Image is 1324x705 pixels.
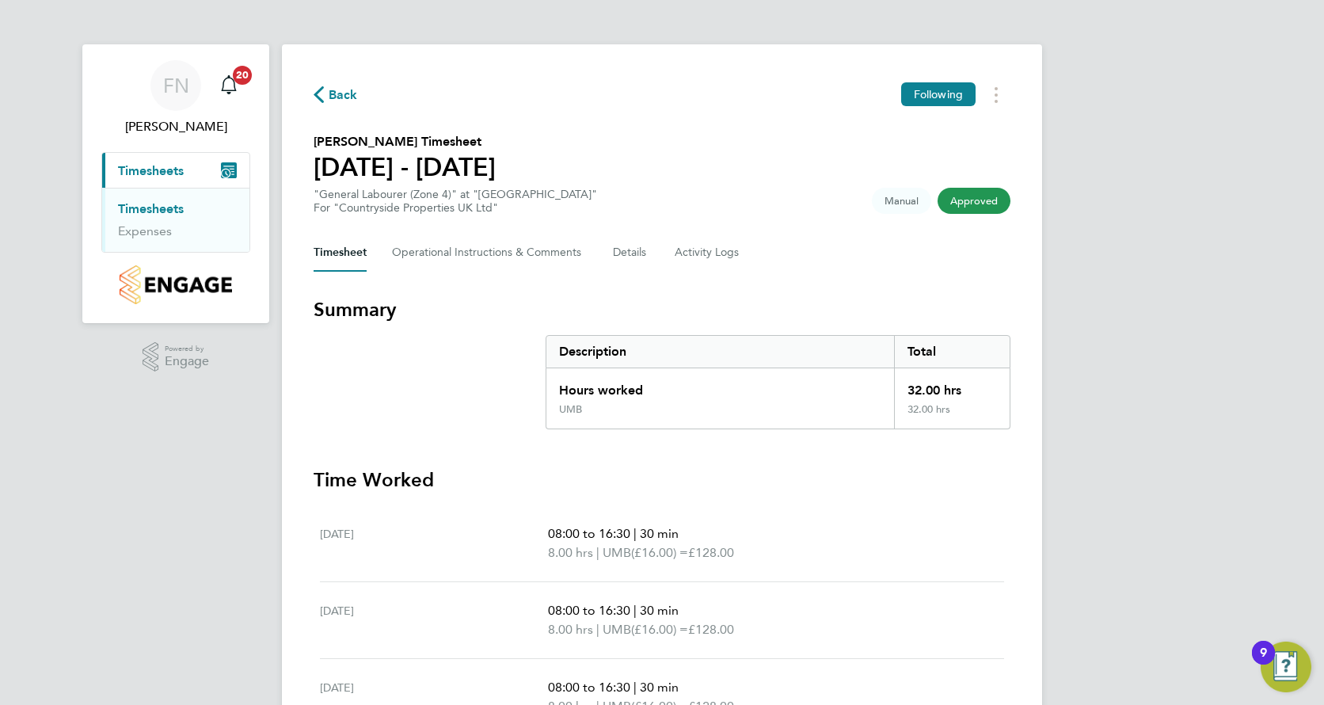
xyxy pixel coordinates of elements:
[101,60,250,136] a: FN[PERSON_NAME]
[118,201,184,216] a: Timesheets
[102,188,249,252] div: Timesheets
[894,368,1010,403] div: 32.00 hrs
[314,151,496,183] h1: [DATE] - [DATE]
[1260,653,1267,673] div: 9
[314,467,1010,493] h3: Time Worked
[546,335,1010,429] div: Summary
[163,75,189,96] span: FN
[688,622,734,637] span: £128.00
[633,603,637,618] span: |
[596,622,599,637] span: |
[101,265,250,304] a: Go to home page
[120,265,231,304] img: countryside-properties-logo-retina.png
[633,680,637,695] span: |
[548,545,593,560] span: 8.00 hrs
[640,603,679,618] span: 30 min
[320,601,548,639] div: [DATE]
[548,622,593,637] span: 8.00 hrs
[675,234,741,272] button: Activity Logs
[82,44,269,323] nav: Main navigation
[559,403,582,416] div: UMB
[548,680,630,695] span: 08:00 to 16:30
[1261,642,1311,692] button: Open Resource Center, 9 new notifications
[596,545,599,560] span: |
[894,403,1010,429] div: 32.00 hrs
[631,622,688,637] span: (£16.00) =
[314,132,496,151] h2: [PERSON_NAME] Timesheet
[938,188,1010,214] span: This timesheet has been approved.
[165,355,209,368] span: Engage
[314,201,597,215] div: For "Countryside Properties UK Ltd"
[102,153,249,188] button: Timesheets
[603,620,631,639] span: UMB
[901,82,976,106] button: Following
[213,60,245,111] a: 20
[392,234,588,272] button: Operational Instructions & Comments
[633,526,637,541] span: |
[314,297,1010,322] h3: Summary
[640,680,679,695] span: 30 min
[546,368,894,403] div: Hours worked
[613,234,649,272] button: Details
[603,543,631,562] span: UMB
[688,545,734,560] span: £128.00
[118,163,184,178] span: Timesheets
[546,336,894,368] div: Description
[640,526,679,541] span: 30 min
[872,188,931,214] span: This timesheet was manually created.
[320,524,548,562] div: [DATE]
[914,87,963,101] span: Following
[894,336,1010,368] div: Total
[314,85,358,105] button: Back
[101,117,250,136] span: Frazer Newsome
[143,342,210,372] a: Powered byEngage
[314,234,367,272] button: Timesheet
[548,526,630,541] span: 08:00 to 16:30
[233,66,252,85] span: 20
[548,603,630,618] span: 08:00 to 16:30
[165,342,209,356] span: Powered by
[631,545,688,560] span: (£16.00) =
[329,86,358,105] span: Back
[314,188,597,215] div: "General Labourer (Zone 4)" at "[GEOGRAPHIC_DATA]"
[118,223,172,238] a: Expenses
[982,82,1010,107] button: Timesheets Menu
